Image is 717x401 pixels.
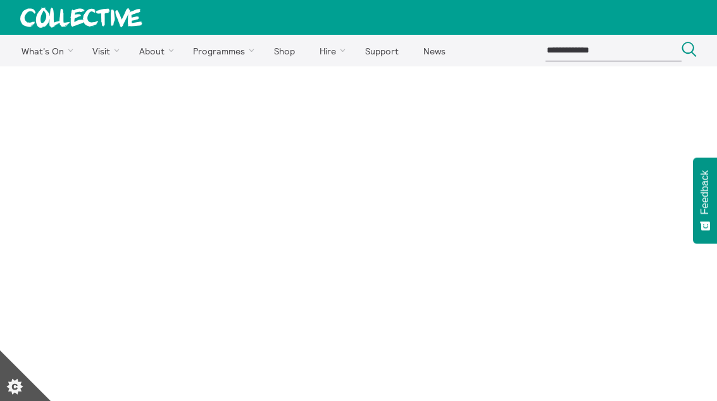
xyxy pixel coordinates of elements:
button: Feedback - Show survey [693,157,717,244]
a: Visit [82,35,126,66]
a: Support [354,35,409,66]
a: Shop [263,35,306,66]
a: What's On [10,35,79,66]
a: Programmes [182,35,261,66]
a: News [412,35,456,66]
span: Feedback [699,170,711,214]
a: Hire [309,35,352,66]
a: About [128,35,180,66]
